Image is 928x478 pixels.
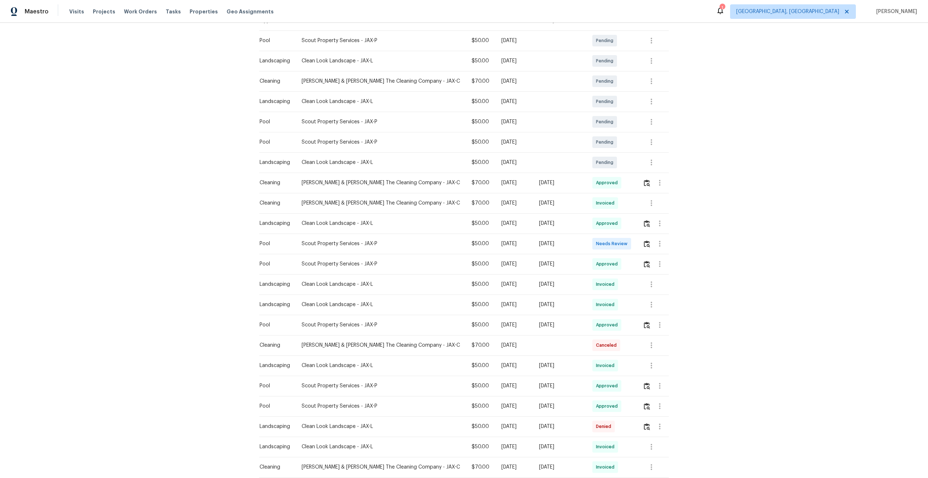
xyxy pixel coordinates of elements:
[260,463,290,471] div: Cleaning
[260,403,290,410] div: Pool
[260,98,290,105] div: Landscaping
[260,179,290,186] div: Cleaning
[501,159,527,166] div: [DATE]
[302,179,460,186] div: [PERSON_NAME] & [PERSON_NAME] The Cleaning Company - JAX-C
[596,342,620,349] span: Canceled
[643,174,651,191] button: Review Icon
[596,463,617,471] span: Invoiced
[472,423,489,430] div: $50.00
[501,37,527,44] div: [DATE]
[501,443,527,450] div: [DATE]
[302,199,460,207] div: [PERSON_NAME] & [PERSON_NAME] The Cleaning Company - JAX-C
[472,118,489,125] div: $50.00
[501,423,527,430] div: [DATE]
[302,463,460,471] div: [PERSON_NAME] & [PERSON_NAME] The Cleaning Company - JAX-C
[720,4,725,12] div: 1
[501,281,527,288] div: [DATE]
[539,199,581,207] div: [DATE]
[596,159,616,166] span: Pending
[302,362,460,369] div: Clean Look Landscape - JAX-L
[644,261,650,268] img: Review Icon
[260,118,290,125] div: Pool
[472,240,489,247] div: $50.00
[260,443,290,450] div: Landscaping
[539,220,581,227] div: [DATE]
[302,443,460,450] div: Clean Look Landscape - JAX-L
[643,316,651,334] button: Review Icon
[302,118,460,125] div: Scout Property Services - JAX-P
[472,139,489,146] div: $50.00
[501,78,527,85] div: [DATE]
[302,281,460,288] div: Clean Look Landscape - JAX-L
[539,321,581,329] div: [DATE]
[472,463,489,471] div: $70.00
[302,98,460,105] div: Clean Look Landscape - JAX-L
[472,179,489,186] div: $70.00
[166,9,181,14] span: Tasks
[596,240,630,247] span: Needs Review
[643,255,651,273] button: Review Icon
[596,179,621,186] span: Approved
[302,57,460,65] div: Clean Look Landscape - JAX-L
[873,8,917,15] span: [PERSON_NAME]
[539,281,581,288] div: [DATE]
[596,403,621,410] span: Approved
[643,215,651,232] button: Review Icon
[501,382,527,390] div: [DATE]
[472,159,489,166] div: $50.00
[539,423,581,430] div: [DATE]
[643,418,651,435] button: Review Icon
[260,159,290,166] div: Landscaping
[302,321,460,329] div: Scout Property Services - JAX-P
[260,321,290,329] div: Pool
[302,37,460,44] div: Scout Property Services - JAX-P
[260,57,290,65] div: Landscaping
[260,37,290,44] div: Pool
[596,423,614,430] span: Denied
[644,322,650,329] img: Review Icon
[501,220,527,227] div: [DATE]
[472,37,489,44] div: $50.00
[260,199,290,207] div: Cleaning
[596,118,616,125] span: Pending
[539,443,581,450] div: [DATE]
[260,260,290,268] div: Pool
[302,260,460,268] div: Scout Property Services - JAX-P
[644,180,650,186] img: Review Icon
[227,8,274,15] span: Geo Assignments
[124,8,157,15] span: Work Orders
[596,220,621,227] span: Approved
[472,281,489,288] div: $50.00
[501,463,527,471] div: [DATE]
[539,260,581,268] div: [DATE]
[260,382,290,390] div: Pool
[302,301,460,308] div: Clean Look Landscape - JAX-L
[596,37,616,44] span: Pending
[501,139,527,146] div: [DATE]
[472,78,489,85] div: $70.00
[302,78,460,85] div: [PERSON_NAME] & [PERSON_NAME] The Cleaning Company - JAX-C
[472,301,489,308] div: $50.00
[472,443,489,450] div: $50.00
[472,98,489,105] div: $50.00
[501,98,527,105] div: [DATE]
[501,301,527,308] div: [DATE]
[501,321,527,329] div: [DATE]
[302,159,460,166] div: Clean Look Landscape - JAX-L
[596,301,617,308] span: Invoiced
[644,403,650,410] img: Review Icon
[472,260,489,268] div: $50.00
[472,199,489,207] div: $70.00
[302,220,460,227] div: Clean Look Landscape - JAX-L
[596,260,621,268] span: Approved
[190,8,218,15] span: Properties
[302,139,460,146] div: Scout Property Services - JAX-P
[302,382,460,390] div: Scout Property Services - JAX-P
[260,423,290,430] div: Landscaping
[501,240,527,247] div: [DATE]
[501,179,527,186] div: [DATE]
[596,139,616,146] span: Pending
[302,342,460,349] div: [PERSON_NAME] & [PERSON_NAME] The Cleaning Company - JAX-C
[643,235,651,252] button: Review Icon
[472,220,489,227] div: $50.00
